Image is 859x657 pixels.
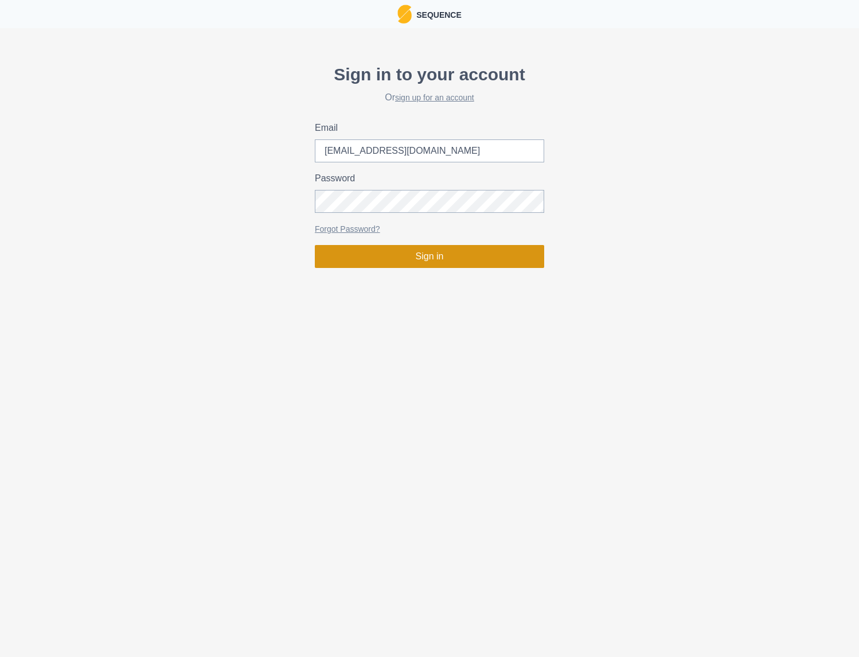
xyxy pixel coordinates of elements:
img: Logo [397,5,412,24]
p: Sign in to your account [315,61,544,87]
a: Forgot Password? [315,224,380,234]
p: Sequence [412,7,462,21]
label: Email [315,121,537,135]
a: sign up for an account [395,93,474,102]
button: Sign in [315,245,544,268]
label: Password [315,172,537,185]
h2: Or [315,92,544,103]
a: LogoSequence [397,5,462,24]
